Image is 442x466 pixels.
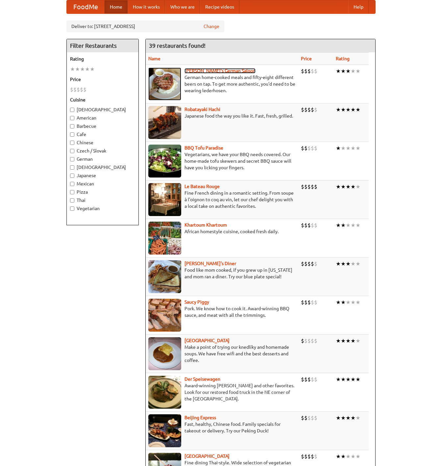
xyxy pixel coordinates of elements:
li: ★ [346,376,351,383]
li: $ [70,86,73,93]
li: ★ [351,414,356,422]
li: ★ [351,260,356,267]
input: Japanese [70,174,74,178]
img: esthers.jpg [148,68,181,100]
input: Cafe [70,132,74,137]
a: BBQ Tofu Paradise [184,145,223,151]
li: ★ [356,299,360,306]
li: $ [83,86,86,93]
label: Pizza [70,189,135,195]
li: $ [77,86,80,93]
li: ★ [341,299,346,306]
li: $ [311,68,314,75]
li: $ [311,222,314,229]
li: ★ [341,183,346,190]
li: ★ [341,106,346,113]
li: ★ [341,376,346,383]
li: $ [307,183,311,190]
input: [DEMOGRAPHIC_DATA] [70,108,74,112]
li: $ [301,299,304,306]
input: Pizza [70,190,74,194]
input: [DEMOGRAPHIC_DATA] [70,165,74,170]
li: $ [304,145,307,152]
li: ★ [336,183,341,190]
label: American [70,115,135,121]
li: $ [311,453,314,460]
li: ★ [356,260,360,267]
p: Award-winning [PERSON_NAME] and other favorites. Look for our restored food truck in the NE corne... [148,382,296,402]
p: Food like mom cooked, if you grew up in [US_STATE] and mom ran a diner. Try our blue plate special! [148,267,296,280]
li: ★ [346,337,351,344]
a: Beijing Express [184,415,216,420]
li: ★ [356,376,360,383]
li: $ [314,337,317,344]
li: $ [314,414,317,422]
li: ★ [341,414,346,422]
a: [GEOGRAPHIC_DATA] [184,338,230,343]
li: ★ [346,453,351,460]
b: [PERSON_NAME]'s Diner [184,261,236,266]
b: Khartoum Khartoum [184,222,227,228]
li: $ [314,376,317,383]
li: $ [314,106,317,113]
li: $ [301,414,304,422]
a: Rating [336,56,350,61]
li: $ [304,337,307,344]
b: Der Speisewagen [184,376,220,382]
a: [PERSON_NAME]'s German Saloon [184,68,256,73]
li: ★ [70,66,75,73]
li: ★ [341,145,346,152]
p: German home-cooked meals and fifty-eight different beers on tap. To get more authentic, you'd nee... [148,74,296,94]
li: $ [301,106,304,113]
img: saucy.jpg [148,299,181,332]
li: $ [80,86,83,93]
li: ★ [336,337,341,344]
p: Fast, healthy, Chinese food. Family specials for takeout or delivery. Try our Peking Duck! [148,421,296,434]
li: ★ [356,453,360,460]
img: bateaurouge.jpg [148,183,181,216]
li: ★ [341,260,346,267]
li: $ [301,453,304,460]
li: ★ [356,106,360,113]
li: ★ [336,376,341,383]
li: ★ [351,222,356,229]
input: German [70,157,74,161]
li: $ [311,183,314,190]
input: Barbecue [70,124,74,128]
a: How it works [128,0,165,14]
label: [DEMOGRAPHIC_DATA] [70,106,135,113]
label: Japanese [70,172,135,179]
li: $ [307,453,311,460]
h5: Rating [70,56,135,62]
input: Chinese [70,141,74,145]
li: ★ [341,453,346,460]
label: German [70,156,135,162]
b: Saucy Piggy [184,299,209,305]
li: ★ [346,222,351,229]
li: ★ [351,183,356,190]
li: ★ [351,106,356,113]
li: $ [311,145,314,152]
li: $ [307,337,311,344]
li: $ [307,414,311,422]
img: beijing.jpg [148,414,181,447]
label: Mexican [70,180,135,187]
a: Help [348,0,369,14]
li: ★ [346,183,351,190]
p: Vegetarians, we have your BBQ needs covered. Our home-made tofu skewers and secret BBQ sauce will... [148,151,296,171]
li: $ [304,260,307,267]
li: $ [307,376,311,383]
li: ★ [346,145,351,152]
ng-pluralize: 39 restaurants found! [149,42,206,49]
p: Japanese food the way you like it. Fast, fresh, grilled. [148,113,296,119]
li: $ [304,376,307,383]
li: $ [304,68,307,75]
div: Deliver to: [STREET_ADDRESS] [66,20,224,32]
li: ★ [351,299,356,306]
li: ★ [336,222,341,229]
h4: Filter Restaurants [67,39,138,52]
li: ★ [341,222,346,229]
